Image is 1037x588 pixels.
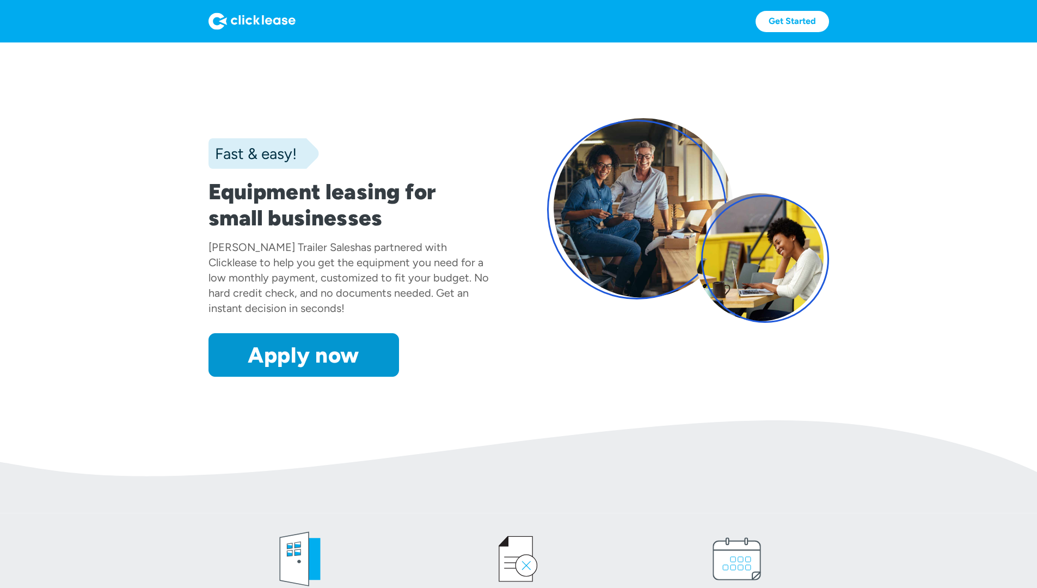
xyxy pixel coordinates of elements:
[208,241,355,254] div: [PERSON_NAME] Trailer Sales
[208,241,489,315] div: has partnered with Clicklease to help you get the equipment you need for a low monthly payment, c...
[208,333,399,377] a: Apply now
[208,13,296,30] img: Logo
[208,143,297,164] div: Fast & easy!
[756,11,829,32] a: Get Started
[208,179,490,231] h1: Equipment leasing for small businesses
[696,193,824,321] img: A woman sitting at her computer outside.
[554,118,733,298] img: A man and a woman sitting in a warehouse or shipping center.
